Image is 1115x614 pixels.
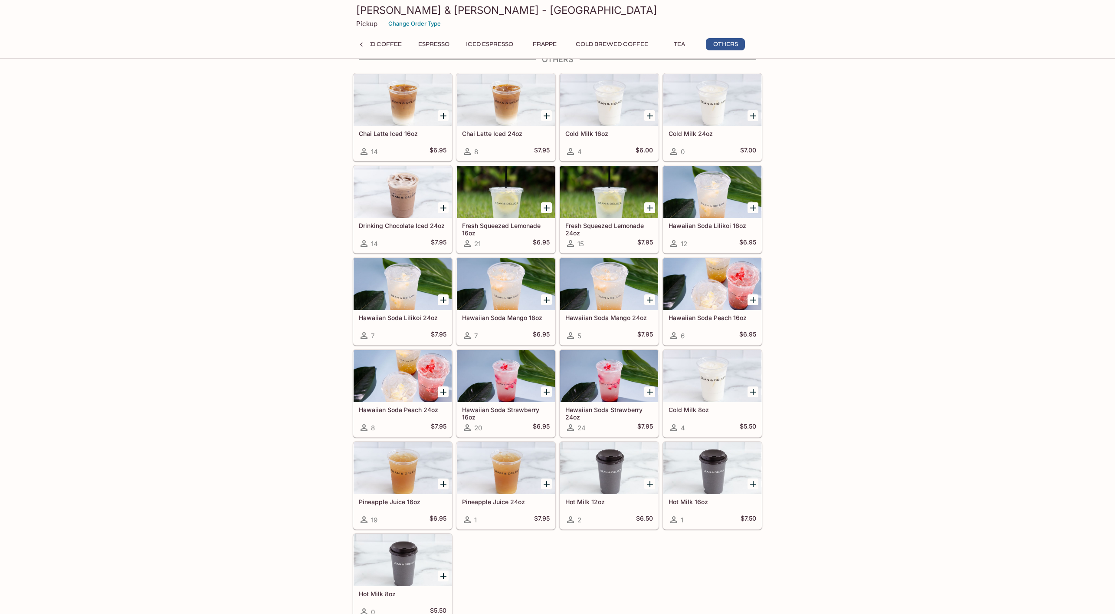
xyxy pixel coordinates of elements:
[663,257,762,345] a: Hawaiian Soda Peach 16oz6$6.95
[560,258,658,310] div: Hawaiian Soda Mango 24oz
[577,240,584,248] span: 15
[356,20,377,28] p: Pickup
[681,240,687,248] span: 12
[359,498,446,505] h5: Pineapple Juice 16oz
[474,240,481,248] span: 21
[565,222,653,236] h5: Fresh Squeezed Lemonade 24oz
[462,498,550,505] h5: Pineapple Juice 24oz
[461,38,518,50] button: Iced Espresso
[748,202,758,213] button: Add Hawaiian Soda Lilikoi 16oz
[533,423,550,433] h5: $6.95
[560,165,659,253] a: Fresh Squeezed Lemonade 24oz15$7.95
[637,238,653,249] h5: $7.95
[353,165,452,253] a: Drinking Chocolate Iced 24oz14$7.95
[560,442,658,494] div: Hot Milk 12oz
[565,406,653,420] h5: Hawaiian Soda Strawberry 24oz
[371,516,377,524] span: 19
[644,110,655,121] button: Add Cold Milk 16oz
[541,110,552,121] button: Add Chai Latte Iced 24oz
[462,130,550,137] h5: Chai Latte Iced 24oz
[669,222,756,229] h5: Hawaiian Soda Lilikoi 16oz
[356,3,759,17] h3: [PERSON_NAME] & [PERSON_NAME] - [GEOGRAPHIC_DATA]
[681,424,685,432] span: 4
[663,73,762,161] a: Cold Milk 24oz0$7.00
[438,294,449,305] button: Add Hawaiian Soda Lilikoi 24oz
[371,332,374,340] span: 7
[462,222,550,236] h5: Fresh Squeezed Lemonade 16oz
[560,257,659,345] a: Hawaiian Soda Mango 24oz5$7.95
[457,258,555,310] div: Hawaiian Soda Mango 16oz
[534,146,550,157] h5: $7.95
[474,424,482,432] span: 20
[533,330,550,341] h5: $6.95
[525,38,564,50] button: Frappe
[560,166,658,218] div: Fresh Squeezed Lemonade 24oz
[663,442,762,529] a: Hot Milk 16oz1$7.50
[577,424,586,432] span: 24
[560,442,659,529] a: Hot Milk 12oz2$6.50
[354,258,452,310] div: Hawaiian Soda Lilikoi 24oz
[431,330,446,341] h5: $7.95
[534,515,550,525] h5: $7.95
[669,406,756,413] h5: Cold Milk 8oz
[354,350,452,402] div: Hawaiian Soda Peach 24oz
[706,38,745,50] button: Others
[353,257,452,345] a: Hawaiian Soda Lilikoi 24oz7$7.95
[354,442,452,494] div: Pineapple Juice 16oz
[663,258,761,310] div: Hawaiian Soda Peach 16oz
[577,148,582,156] span: 4
[565,498,653,505] h5: Hot Milk 12oz
[565,314,653,321] h5: Hawaiian Soda Mango 24oz
[457,350,555,402] div: Hawaiian Soda Strawberry 16oz
[663,442,761,494] div: Hot Milk 16oz
[560,350,659,437] a: Hawaiian Soda Strawberry 24oz24$7.95
[438,110,449,121] button: Add Chai Latte Iced 16oz
[663,350,761,402] div: Cold Milk 8oz
[740,423,756,433] h5: $5.50
[681,332,685,340] span: 6
[663,166,761,218] div: Hawaiian Soda Lilikoi 16oz
[430,515,446,525] h5: $6.95
[739,238,756,249] h5: $6.95
[541,202,552,213] button: Add Fresh Squeezed Lemonade 16oz
[456,165,555,253] a: Fresh Squeezed Lemonade 16oz21$6.95
[456,257,555,345] a: Hawaiian Soda Mango 16oz7$6.95
[577,516,581,524] span: 2
[353,55,762,64] h4: Others
[431,423,446,433] h5: $7.95
[663,165,762,253] a: Hawaiian Soda Lilikoi 16oz12$6.95
[371,240,378,248] span: 14
[413,38,454,50] button: Espresso
[438,202,449,213] button: Add Drinking Chocolate Iced 24oz
[681,516,683,524] span: 1
[660,38,699,50] button: Tea
[354,534,452,586] div: Hot Milk 8oz
[359,314,446,321] h5: Hawaiian Soda Lilikoi 24oz
[663,74,761,126] div: Cold Milk 24oz
[474,332,478,340] span: 7
[343,38,407,50] button: Brewed Coffee
[644,386,655,397] button: Add Hawaiian Soda Strawberry 24oz
[438,479,449,489] button: Add Pineapple Juice 16oz
[637,423,653,433] h5: $7.95
[541,479,552,489] button: Add Pineapple Juice 24oz
[681,148,685,156] span: 0
[430,146,446,157] h5: $6.95
[354,166,452,218] div: Drinking Chocolate Iced 24oz
[359,590,446,597] h5: Hot Milk 8oz
[353,442,452,529] a: Pineapple Juice 16oz19$6.95
[456,73,555,161] a: Chai Latte Iced 24oz8$7.95
[571,38,653,50] button: Cold Brewed Coffee
[748,479,758,489] button: Add Hot Milk 16oz
[637,330,653,341] h5: $7.95
[644,202,655,213] button: Add Fresh Squeezed Lemonade 24oz
[577,332,581,340] span: 5
[457,74,555,126] div: Chai Latte Iced 24oz
[371,424,375,432] span: 8
[456,350,555,437] a: Hawaiian Soda Strawberry 16oz20$6.95
[560,74,658,126] div: Cold Milk 16oz
[431,238,446,249] h5: $7.95
[669,314,756,321] h5: Hawaiian Soda Peach 16oz
[462,406,550,420] h5: Hawaiian Soda Strawberry 16oz
[748,386,758,397] button: Add Cold Milk 8oz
